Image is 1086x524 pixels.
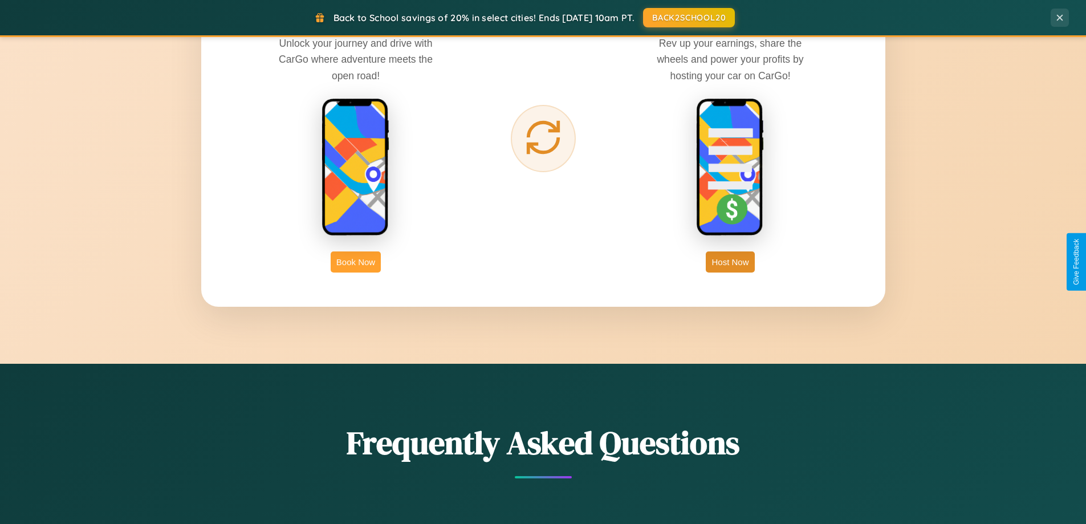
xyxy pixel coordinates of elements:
h2: Frequently Asked Questions [201,421,885,465]
span: Back to School savings of 20% in select cities! Ends [DATE] 10am PT. [333,12,634,23]
div: Give Feedback [1072,239,1080,285]
p: Rev up your earnings, share the wheels and power your profits by hosting your car on CarGo! [645,35,816,83]
p: Unlock your journey and drive with CarGo where adventure meets the open road! [270,35,441,83]
button: Host Now [706,251,754,273]
button: BACK2SCHOOL20 [643,8,735,27]
button: Book Now [331,251,381,273]
img: rent phone [322,98,390,237]
img: host phone [696,98,764,237]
